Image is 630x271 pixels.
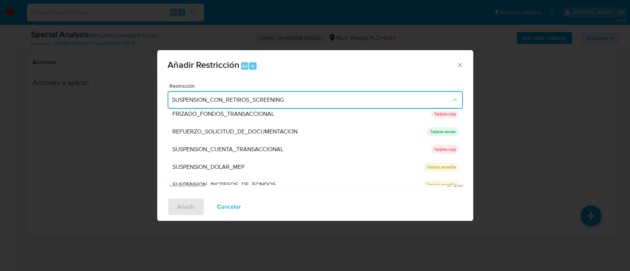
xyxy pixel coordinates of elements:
[172,96,451,104] span: SUSPENSION_CON_RETIROS_SCREENING
[431,145,458,154] p: Tarjeta roja
[172,128,297,135] span: REFUERZO_SOLICITUD_DE_DOCUMENTACION
[169,83,465,88] span: Restricción
[427,127,458,136] p: Tarjeta verde
[168,58,240,71] span: Añadir Restricción
[172,110,274,118] span: FRIZADO_FONDOS_TRANSACCIONAL
[423,180,458,189] p: Tarjeta amarilla
[316,183,463,188] span: Máximo 200 caracteres
[207,198,251,216] button: Cancelar
[217,199,241,215] span: Cancelar
[251,63,254,70] span: 4
[431,110,458,118] p: Tarjeta roja
[456,61,463,68] button: Cerrar ventana
[242,63,248,70] span: Alt
[172,146,283,153] span: SUSPENSION_CUENTA_TRANSACCIONAL
[170,183,316,188] span: Campo requerido
[423,163,458,171] p: Tarjeta amarilla
[172,181,275,188] span: SUSPENSION_INGRESOS_DE_FONDOS
[168,91,463,109] button: Restriction
[172,163,244,171] span: SUSPENSION_DOLAR_MEP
